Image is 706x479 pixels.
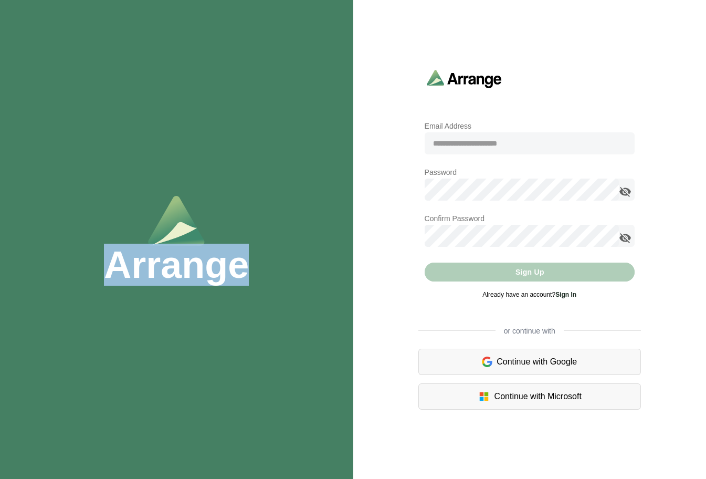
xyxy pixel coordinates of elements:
[418,383,641,410] div: Continue with Microsoft
[478,390,490,403] img: microsoft-logo.7cf64d5f.svg
[425,212,635,225] p: Confirm Password
[555,291,576,298] a: Sign In
[425,120,635,132] p: Email Address
[619,232,631,244] i: appended action
[418,349,641,375] div: Continue with Google
[427,69,502,88] img: arrangeai-name-small-logo.4d2b8aee.svg
[619,185,631,198] i: appended action
[104,246,249,284] h1: Arrange
[425,166,635,179] p: Password
[482,356,492,368] img: google-logo.6d399ca0.svg
[496,326,564,336] span: or continue with
[482,291,576,298] span: Already have an account?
